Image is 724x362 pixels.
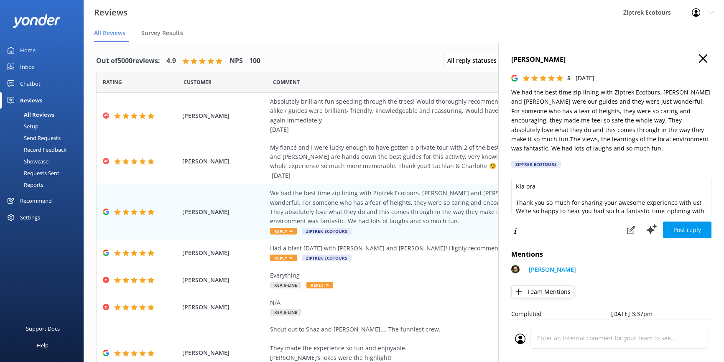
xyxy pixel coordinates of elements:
div: Reviews [20,92,42,109]
div: Setup [5,120,38,132]
h4: 4.9 [166,56,176,66]
span: Kea 6-Line [270,309,301,316]
a: All Reviews [5,109,84,120]
span: All reply statuses [447,56,502,65]
p: Completed [511,309,612,319]
h4: NPS [229,56,243,66]
p: We had the best time zip lining with Ziptrek Ecotours. [PERSON_NAME] and [PERSON_NAME] were our g... [511,88,711,153]
div: Record Feedback [5,144,66,156]
h4: [PERSON_NAME] [511,54,711,65]
span: [PERSON_NAME] [182,207,266,217]
div: Absolutely brilliant fun speeding through the trees! Would thoroughly recommend this for thrill s... [270,97,650,135]
button: Close [699,54,707,64]
span: Date [184,78,212,86]
span: Reply [270,255,297,261]
div: Showcase [5,156,48,167]
span: Ziptrek Ecotours [302,255,352,261]
span: [PERSON_NAME] [182,275,266,285]
div: Had a blast [DATE] with [PERSON_NAME] and [PERSON_NAME]! Highly recommend [270,244,650,253]
div: Everything [270,271,650,280]
div: Recommend [20,192,52,209]
div: All Reviews [5,109,54,120]
span: [PERSON_NAME] [182,303,266,312]
button: Post reply [663,222,711,238]
img: user_profile.svg [515,334,525,344]
div: My fiancé and I were lucky enough to have gotten a private tour with 2 of the best guides we coul... [270,143,650,181]
p: [DATE] 3:37pm [612,309,712,319]
span: Ziptrek Ecotours [302,228,352,235]
div: Requests Sent [5,167,59,179]
span: Date [103,78,122,86]
span: [PERSON_NAME] [182,157,266,166]
div: Reports [5,179,43,191]
span: All Reviews [94,29,125,37]
span: [PERSON_NAME] [182,348,266,357]
img: yonder-white-logo.png [13,14,61,28]
textarea: Kia ora, Thank you so much for sharing your awesome experience with us! We’re so happy to hear yo... [511,178,711,215]
div: Support Docs [26,320,60,337]
button: Team Mentions [511,286,574,298]
span: Kea 6-Line [270,282,301,288]
p: [PERSON_NAME] [529,265,576,274]
a: Record Feedback [5,144,84,156]
div: Ziptrek Ecotours [511,161,561,168]
span: [PERSON_NAME] [182,111,266,120]
span: Survey Results [141,29,183,37]
a: Requests Sent [5,167,84,179]
a: Showcase [5,156,84,167]
div: We had the best time zip lining with Ziptrek Ecotours. [PERSON_NAME] and [PERSON_NAME] were our g... [270,189,650,226]
div: Send Requests [5,132,61,144]
img: 60-1720830770.jpg [511,265,520,273]
div: Help [37,337,48,354]
h4: Mentions [511,249,711,260]
p: [DATE] [576,74,594,83]
span: 5 [567,74,571,82]
span: Reply [270,228,297,235]
div: Chatbot [20,75,41,92]
div: Inbox [20,59,35,75]
span: Question [273,78,300,86]
h4: 100 [249,56,260,66]
a: Setup [5,120,84,132]
span: Reply [306,282,333,288]
a: Send Requests [5,132,84,144]
h3: Reviews [94,6,127,19]
div: Settings [20,209,40,226]
h4: Out of 5000 reviews: [96,56,160,66]
div: Home [20,42,36,59]
a: [PERSON_NAME] [525,265,576,276]
div: N/A [270,298,650,307]
span: [PERSON_NAME] [182,248,266,257]
a: Reports [5,179,84,191]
